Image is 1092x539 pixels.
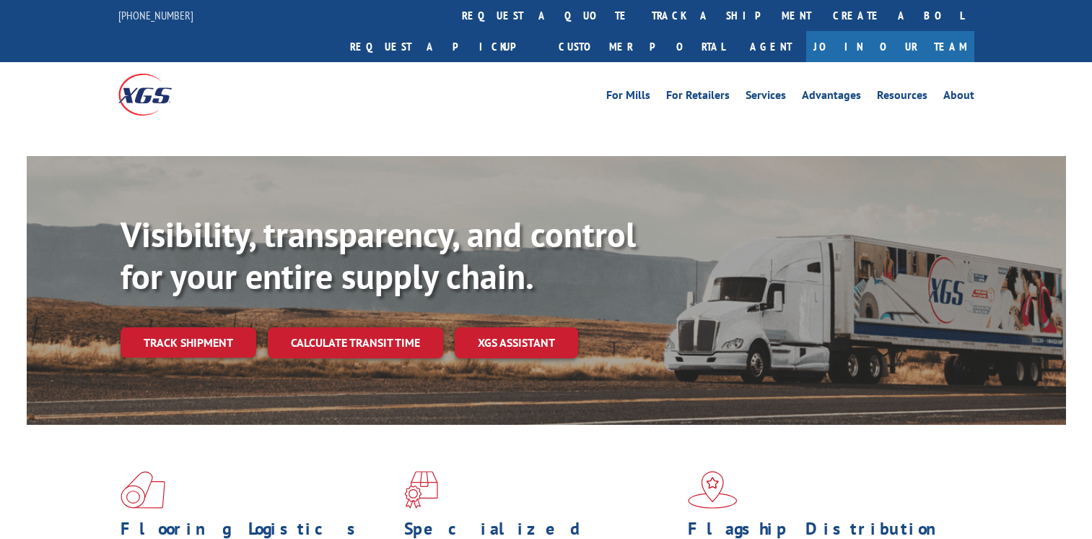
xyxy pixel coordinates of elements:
a: For Mills [606,90,650,105]
a: Agent [735,31,806,62]
a: Join Our Team [806,31,974,62]
a: Track shipment [121,327,256,358]
a: Calculate transit time [268,327,443,358]
a: [PHONE_NUMBER] [118,8,193,22]
a: Resources [877,90,927,105]
a: Customer Portal [548,31,735,62]
b: Visibility, transparency, and control for your entire supply chain. [121,212,636,298]
a: Advantages [802,90,861,105]
img: xgs-icon-flagship-distribution-model-red [688,471,738,509]
a: XGS ASSISTANT [455,327,578,358]
a: Request a pickup [339,31,548,62]
img: xgs-icon-focused-on-flooring-red [404,471,438,509]
a: About [943,90,974,105]
a: Services [746,90,786,105]
a: For Retailers [666,90,730,105]
img: xgs-icon-total-supply-chain-intelligence-red [121,471,165,509]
